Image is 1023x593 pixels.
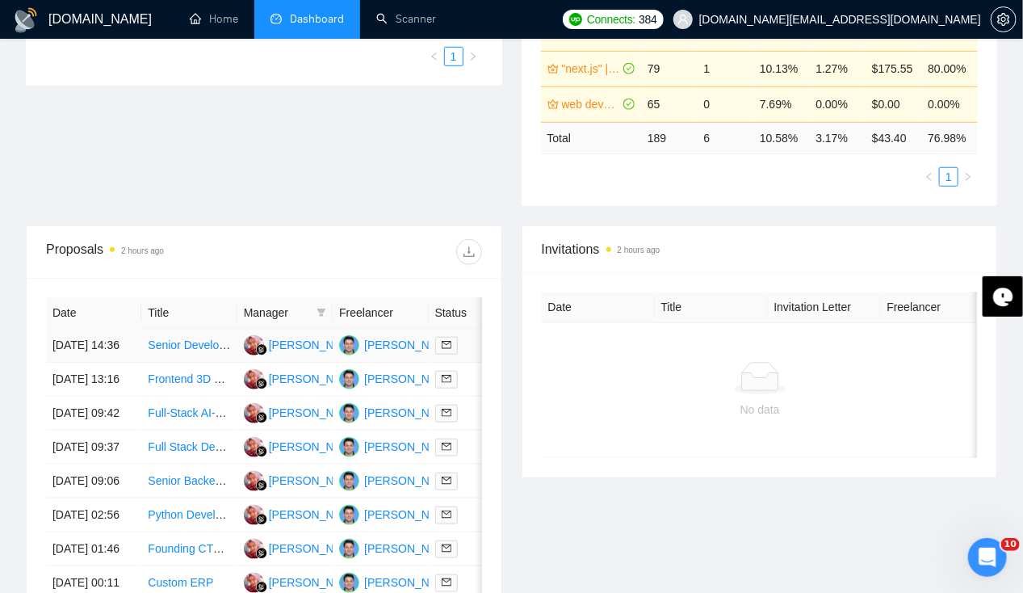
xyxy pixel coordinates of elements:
span: check-circle [623,99,635,110]
div: [PERSON_NAME] [269,404,362,422]
a: DP[PERSON_NAME] [244,575,362,588]
th: Freelancer [881,292,994,323]
td: 80.00% [921,51,978,86]
td: 79 [641,51,697,86]
td: 7.69% [753,86,809,122]
td: 10.13% [753,51,809,86]
img: gigradar-bm.png [256,548,267,559]
a: DP[PERSON_NAME] [244,541,362,554]
a: AR[PERSON_NAME] [339,406,457,418]
td: $ 43.40 [866,122,921,154]
a: DP[PERSON_NAME] [244,406,362,418]
a: AR[PERSON_NAME] [339,541,457,554]
span: filter [313,301,329,325]
a: Founding CTO / Head of Engineering [148,542,334,555]
th: Freelancer [333,297,428,329]
a: Python Developer with LangChain and LangGraph Expertise [148,508,451,521]
td: 6 [698,122,753,154]
img: gigradar-bm.png [256,514,267,525]
span: left [430,52,439,61]
td: 189 [641,122,697,154]
a: web developmnet [562,95,621,113]
th: Title [655,292,768,323]
button: download [456,239,482,265]
span: right [963,172,973,182]
td: [DATE] 02:56 [46,498,141,532]
span: left [924,172,934,182]
button: left [425,47,444,66]
img: logo [13,7,39,33]
li: Next Page [958,167,978,187]
div: [PERSON_NAME] [364,472,457,490]
button: right [958,167,978,187]
a: DP[PERSON_NAME] [244,507,362,520]
a: DP[PERSON_NAME] [244,372,362,385]
a: DP[PERSON_NAME] [244,473,362,486]
td: Python Developer with LangChain and LangGraph Expertise [141,498,237,532]
td: [DATE] 13:16 [46,363,141,397]
div: [PERSON_NAME] [269,472,362,490]
img: AR [339,369,359,389]
div: [PERSON_NAME] [364,540,457,557]
div: [PERSON_NAME] [364,438,457,456]
button: setting [991,6,1017,32]
span: filter [317,308,326,318]
a: "next.js" | "next js [562,60,621,78]
a: DP[PERSON_NAME] [244,338,362,351]
span: mail [442,442,451,452]
a: Custom ERP [148,576,213,589]
img: DP [244,335,264,355]
th: Date [46,297,141,329]
img: upwork-logo.png [569,13,582,26]
span: dashboard [270,13,282,24]
a: AR[PERSON_NAME] [339,439,457,452]
li: Next Page [463,47,483,66]
div: [PERSON_NAME] [269,506,362,524]
th: Date [542,292,655,323]
div: [PERSON_NAME] [364,574,457,591]
a: AR[PERSON_NAME] [339,372,457,385]
img: DP [244,403,264,423]
th: Manager [237,297,333,329]
span: check-circle [623,63,635,74]
span: download [457,246,481,259]
img: gigradar-bm.png [256,412,267,423]
td: Senior Backend Engineer (Node.js / NestJS/ TypeScript / AWS) [141,465,237,498]
td: 1 [698,51,753,86]
img: AR [339,335,359,355]
img: DP [244,437,264,457]
img: AR [339,573,359,593]
div: [PERSON_NAME] [364,404,457,422]
img: AR [339,471,359,491]
img: DP [244,471,264,491]
span: mail [442,408,451,418]
iframe: Intercom live chat [968,538,1007,577]
img: gigradar-bm.png [256,446,267,457]
td: 76.98 % [921,122,978,154]
img: AR [339,403,359,423]
div: [PERSON_NAME] [364,336,457,354]
img: AR [339,505,359,525]
td: $175.55 [866,51,921,86]
td: 65 [641,86,697,122]
a: AR[PERSON_NAME] [339,338,457,351]
span: crown [547,63,559,74]
li: 1 [939,167,958,187]
a: Full-Stack AI-Powered Web Application with Chatbot Integration [148,406,466,419]
div: [PERSON_NAME] [269,574,362,591]
img: AR [339,539,359,559]
td: Full-Stack AI-Powered Web Application with Chatbot Integration [141,397,237,431]
a: Frontend 3D Developer (Three.js / WebGL) - Interactive Visualization Module [148,372,533,385]
span: 384 [639,11,656,28]
time: 2 hours ago [121,246,164,255]
span: Manager [244,304,310,322]
button: left [920,167,939,187]
td: 0 [698,86,753,122]
li: Previous Page [425,47,444,66]
td: [DATE] 09:37 [46,431,141,465]
time: 2 hours ago [618,246,660,254]
td: 0.00% [809,86,865,122]
div: [PERSON_NAME] [364,506,457,524]
td: 10.58 % [753,122,809,154]
span: mail [442,476,451,486]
